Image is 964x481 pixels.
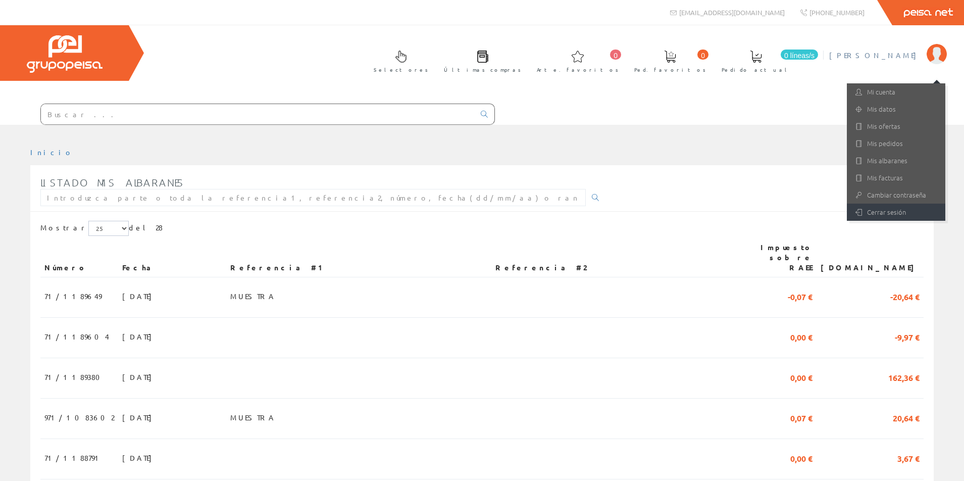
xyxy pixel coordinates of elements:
font: Número [44,263,87,272]
font: -0,07 € [788,292,813,302]
font: 71/1189380 [44,372,106,381]
font: -9,97 € [895,332,920,343]
a: Mis pedidos [847,135,945,152]
input: Buscar ... [41,104,475,124]
font: Pedido actual [722,66,790,73]
font: Cambiar contraseña [867,190,926,200]
a: Mis albaranes [847,152,945,169]
font: Listado mis albaranes [40,176,184,188]
font: [PHONE_NUMBER] [809,8,865,17]
a: Cambiar contraseña [847,186,945,204]
font: Mis facturas [867,173,903,182]
font: 0,00 € [790,372,813,383]
font: [DATE] [122,372,157,381]
input: Introduzca parte o toda la referencia1, referencia2, número, fecha(dd/mm/aa) o rango de fechas(dd... [40,189,586,206]
img: Grupo Peisa [27,35,103,73]
a: Mis ofertas [847,118,945,135]
font: 71/1189604 [44,332,109,341]
font: MUESTRA [230,292,276,301]
font: Mis pedidos [867,138,903,148]
font: Últimas compras [444,66,521,73]
font: [DATE] [122,413,157,422]
select: Mostrar [88,221,129,236]
font: Cerrar sesión [867,207,906,217]
font: Mis datos [867,104,896,114]
a: Cerrar sesión [847,204,945,221]
font: [PERSON_NAME] [829,51,922,60]
font: Fecha [122,263,155,272]
font: del 28 [129,223,163,232]
font: [DATE] [122,292,157,301]
font: Mostrar [40,223,88,232]
font: [EMAIL_ADDRESS][DOMAIN_NAME] [679,8,785,17]
a: [PERSON_NAME] [829,42,947,52]
font: 971/1083602 [44,413,114,422]
font: [DATE] [122,453,157,462]
a: Mis facturas [847,169,945,186]
font: Selectores [374,66,428,73]
font: 0,00 € [790,332,813,343]
font: 0,00 € [790,453,813,464]
font: Arte. favoritos [537,66,619,73]
font: 3,67 € [897,453,920,464]
font: 0,07 € [790,413,813,423]
a: Mis datos [847,101,945,118]
font: Referencia #2 [495,263,586,272]
font: 0 [701,52,705,60]
font: [DATE] [122,332,157,341]
font: 0 [614,52,618,60]
font: Mis albaranes [867,156,907,165]
font: 0 líneas/s [784,52,815,60]
font: Impuesto sobre RAEE [760,243,813,272]
a: Mi cuenta [847,83,945,101]
font: Mi cuenta [867,87,895,97]
font: 20,64 € [893,413,920,423]
font: Ped. favoritos [634,66,706,73]
font: MUESTRA [230,413,276,422]
font: Mis ofertas [867,121,900,131]
font: 71/1188791 [44,453,103,462]
font: Referencia #1 [230,263,327,272]
font: 162,36 € [888,372,920,383]
font: 71/1189649 [44,292,102,301]
font: -20,64 € [890,292,920,302]
a: Inicio [30,148,73,157]
a: Últimas compras [434,42,526,79]
font: [DOMAIN_NAME] [821,263,920,272]
a: Selectores [364,42,433,79]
